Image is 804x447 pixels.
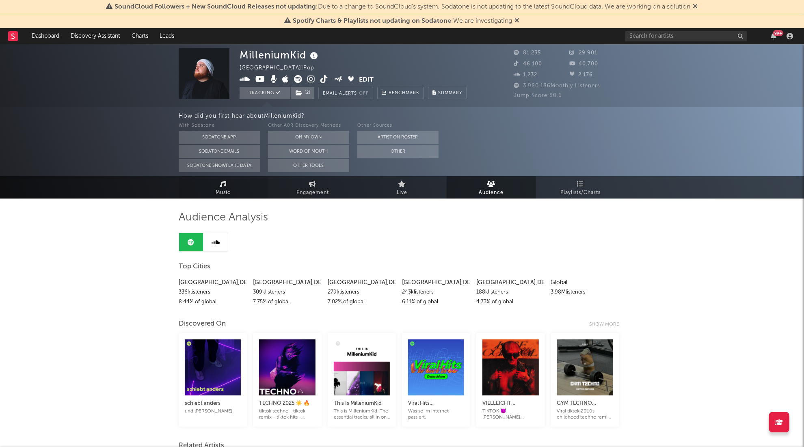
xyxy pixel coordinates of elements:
a: VIELLEICHT VIELLEICHT VS INSOMNIA VS LOSE CONTROL 😈 [PERSON_NAME] MASHUP 😈 TIKTOKTIKTOK 😈 [PERSON... [482,391,538,421]
a: Audience [447,176,536,199]
a: Charts [126,28,154,44]
span: : Due to a change to SoundCloud's system, Sodatone is not updating to the latest SoundCloud data.... [115,4,691,10]
a: TECHNO 2025 ☀️ 🔥tiktok techno - tiktok remix - tiktok hits - dance music - club music - dance - r... [259,391,315,421]
button: Sodatone Snowflake Data [179,159,260,172]
span: Jump Score: 80.6 [514,93,562,98]
span: SoundCloud Followers + New SoundCloud Releases not updating [115,4,316,10]
span: Live [397,188,407,198]
button: Sodatone Emails [179,145,260,158]
button: Edit [359,75,374,85]
a: Discovery Assistant [65,28,126,44]
a: Benchmark [377,87,424,99]
span: Music [216,188,231,198]
div: 8.44 % of global [179,297,247,307]
input: Search for artists [625,31,747,41]
span: Audience Analysis [179,213,268,222]
div: TECHNO 2025 ☀️ 🔥 [259,399,315,408]
button: Sodatone App [179,131,260,144]
div: [GEOGRAPHIC_DATA] , DE [328,278,396,287]
button: Tracking [240,87,290,99]
div: Other A&R Discovery Methods [268,121,349,131]
button: On My Own [268,131,349,144]
button: Other [357,145,439,158]
div: 279k listeners [328,287,396,297]
button: Artist on Roster [357,131,439,144]
span: ( 2 ) [290,87,315,99]
div: 6.11 % of global [402,297,470,307]
div: GYM TECHNO Motivation Mix🔥🥵| Techno, House, UK Garage , Hardstyle & more [557,399,613,408]
span: Engagement [296,188,329,198]
div: Other Sources [357,121,439,131]
a: schiebt andersund [PERSON_NAME] [185,391,241,415]
a: Dashboard [26,28,65,44]
button: Word Of Mouth [268,145,349,158]
span: Audience [479,188,504,198]
button: Summary [428,87,467,99]
div: Was so im Internet passiert. [408,408,464,421]
div: This Is MilleniumKid [334,399,390,408]
span: Spotify Charts & Playlists not updating on Sodatone [293,18,452,24]
div: 4.73 % of global [476,297,545,307]
span: Dismiss [515,18,520,24]
span: 40.700 [570,61,599,67]
div: [GEOGRAPHIC_DATA] , DE [402,278,470,287]
div: [GEOGRAPHIC_DATA] , DE [179,278,247,287]
div: Viral tiktok 2010s childhood techno remix gym car music [557,408,613,421]
div: 309k listeners [253,287,321,297]
span: 3.980.186 Monthly Listeners [514,83,600,89]
span: 29.901 [570,50,598,56]
div: How did you first hear about MilleniumKid ? [179,111,804,121]
div: VIELLEICHT VIELLEICHT VS INSOMNIA VS LOSE CONTROL 😈 [PERSON_NAME] MASHUP 😈 TIKTOK [482,399,538,408]
div: 3.98M listeners [551,287,619,297]
span: 46.100 [514,61,542,67]
a: Leads [154,28,180,44]
a: Engagement [268,176,357,199]
div: [GEOGRAPHIC_DATA] , DE [253,278,321,287]
button: (2) [291,87,314,99]
span: Benchmark [389,89,419,98]
button: Email AlertsOff [318,87,373,99]
div: 336k listeners [179,287,247,297]
div: 243k listeners [402,287,470,297]
div: With Sodatone [179,121,260,131]
span: 81.235 [514,50,541,56]
a: Viral Hits [GEOGRAPHIC_DATA]Was so im Internet passiert. [408,391,464,421]
div: 7.02 % of global [328,297,396,307]
a: Live [357,176,447,199]
div: [GEOGRAPHIC_DATA] | Pop [240,63,324,73]
div: Discovered On [179,319,226,329]
div: schiebt anders [185,399,241,408]
em: Off [359,91,369,96]
div: This is MilleniumKid. The essential tracks, all in one playlist. [334,408,390,421]
a: This Is MilleniumKidThis is MilleniumKid. The essential tracks, all in one playlist. [334,391,390,421]
a: GYM TECHNO Motivation Mix🔥🥵| Techno, House, UK Garage , Hardstyle & moreViral tiktok 2010s childh... [557,391,613,421]
span: 2.176 [570,72,593,78]
div: [GEOGRAPHIC_DATA] , DE [476,278,545,287]
span: Playlists/Charts [561,188,601,198]
span: : We are investigating [293,18,512,24]
div: Viral Hits [GEOGRAPHIC_DATA] [408,399,464,408]
div: Show more [589,320,625,329]
button: Other Tools [268,159,349,172]
div: und [PERSON_NAME] [185,408,241,415]
div: Global [551,278,619,287]
div: tiktok techno - tiktok remix - tiktok hits - dance music - club music - dance - rave music - rave... [259,408,315,421]
div: TIKTOK 😈 [PERSON_NAME] MASHUP 😈 VIELLEICHT VIELLEICHT VS INSOMNIA VS LOSE CONTROL [482,408,538,421]
span: Dismiss [693,4,698,10]
div: 99 + [773,30,783,36]
div: 188k listeners [476,287,545,297]
span: 1.232 [514,72,537,78]
div: MilleniumKid [240,48,320,62]
a: Playlists/Charts [536,176,625,199]
span: Summary [438,91,462,95]
a: Music [179,176,268,199]
span: Top Cities [179,262,210,272]
div: 7.75 % of global [253,297,321,307]
button: 99+ [771,33,776,39]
